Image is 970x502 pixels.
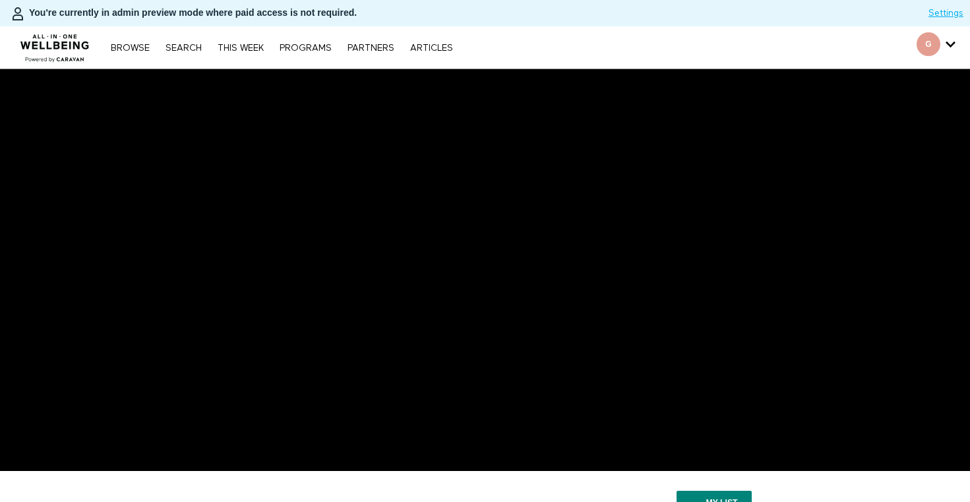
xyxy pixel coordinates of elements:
[211,44,270,53] a: THIS WEEK
[907,26,965,69] div: Secondary
[15,24,95,64] img: CARAVAN
[341,44,401,53] a: PARTNERS
[10,6,26,22] img: person-bdfc0eaa9744423c596e6e1c01710c89950b1dff7c83b5d61d716cfd8139584f.svg
[159,44,208,53] a: Search
[928,7,963,20] a: Settings
[104,44,156,53] a: Browse
[404,44,460,53] a: ARTICLES
[273,44,338,53] a: PROGRAMS
[104,41,459,54] nav: Primary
